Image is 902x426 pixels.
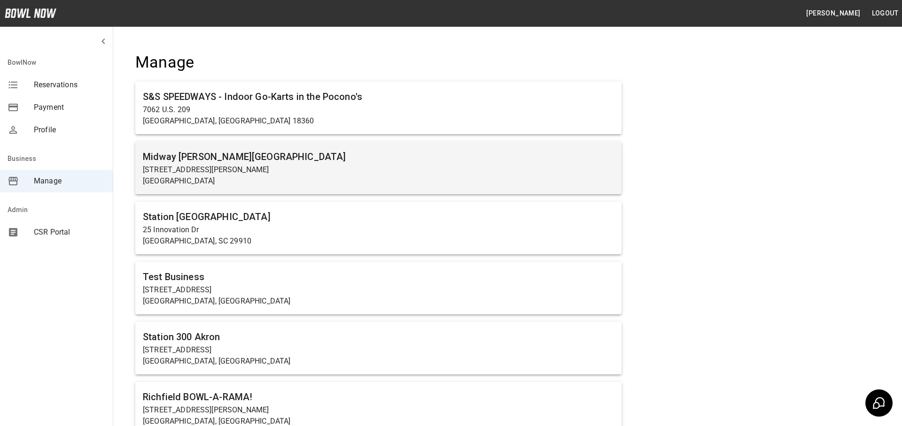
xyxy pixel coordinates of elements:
[143,269,614,284] h6: Test Business
[143,104,614,115] p: 7062 U.S. 209
[34,79,105,91] span: Reservations
[135,53,622,72] h4: Manage
[5,8,56,18] img: logo
[143,89,614,104] h6: S&S SPEEDWAYS - Indoor Go-Karts in the Pocono's
[143,356,614,367] p: [GEOGRAPHIC_DATA], [GEOGRAPHIC_DATA]
[34,175,105,187] span: Manage
[802,5,864,22] button: [PERSON_NAME]
[34,124,105,136] span: Profile
[34,227,105,238] span: CSR Portal
[143,329,614,344] h6: Station 300 Akron
[34,102,105,113] span: Payment
[143,175,614,187] p: [GEOGRAPHIC_DATA]
[868,5,902,22] button: Logout
[143,284,614,296] p: [STREET_ADDRESS]
[143,209,614,224] h6: Station [GEOGRAPHIC_DATA]
[143,296,614,307] p: [GEOGRAPHIC_DATA], [GEOGRAPHIC_DATA]
[143,149,614,164] h6: Midway [PERSON_NAME][GEOGRAPHIC_DATA]
[143,404,614,416] p: [STREET_ADDRESS][PERSON_NAME]
[143,236,614,247] p: [GEOGRAPHIC_DATA], SC 29910
[143,389,614,404] h6: Richfield BOWL-A-RAMA!
[143,164,614,175] p: [STREET_ADDRESS][PERSON_NAME]
[143,115,614,127] p: [GEOGRAPHIC_DATA], [GEOGRAPHIC_DATA] 18360
[143,224,614,236] p: 25 Innovation Dr
[143,344,614,356] p: [STREET_ADDRESS]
